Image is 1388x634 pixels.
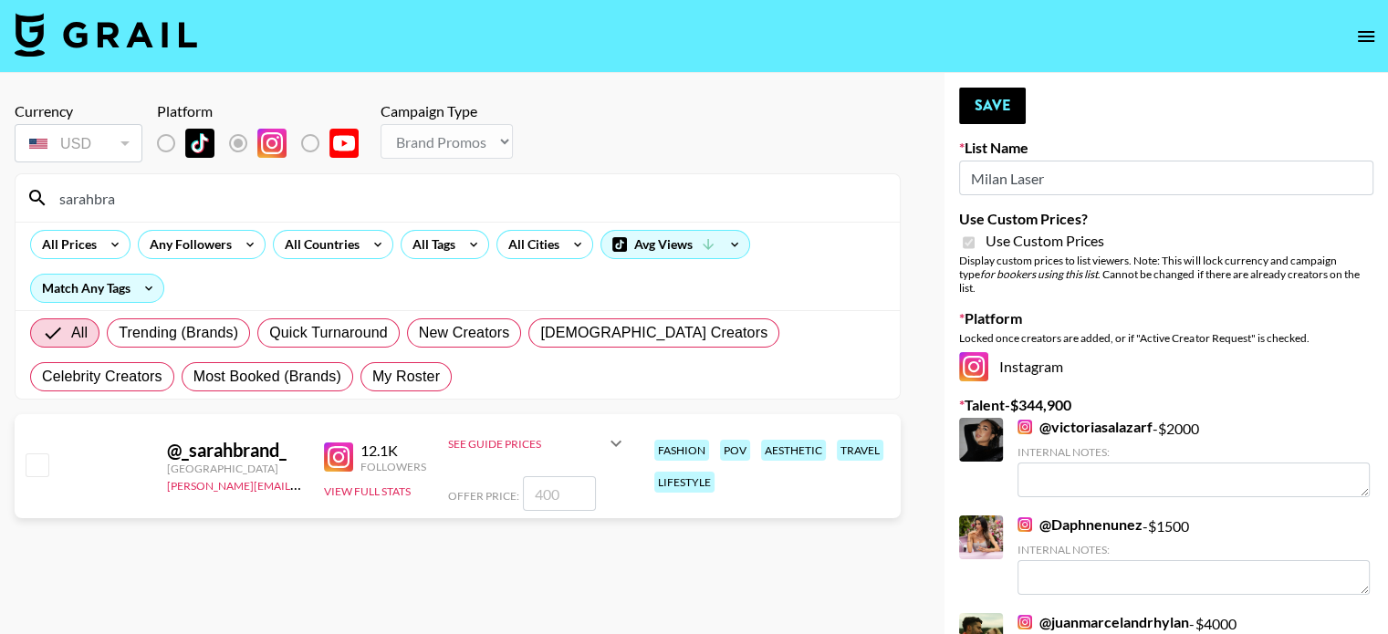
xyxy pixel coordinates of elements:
[157,102,373,120] div: Platform
[119,322,238,344] span: Trending (Brands)
[360,442,426,460] div: 12.1K
[269,322,388,344] span: Quick Turnaround
[185,129,214,158] img: TikTok
[448,421,627,465] div: See Guide Prices
[959,396,1373,414] label: Talent - $ 344,900
[257,129,287,158] img: Instagram
[31,231,100,258] div: All Prices
[1018,517,1032,532] img: Instagram
[959,309,1373,327] label: Platform
[48,183,889,213] input: Search by User Name
[959,88,1026,124] button: Save
[15,13,197,57] img: Grail Talent
[1018,615,1032,629] img: Instagram
[419,322,510,344] span: New Creators
[18,128,139,160] div: USD
[381,102,513,120] div: Campaign Type
[360,460,426,473] div: Followers
[274,231,363,258] div: All Countries
[31,275,163,302] div: Match Any Tags
[959,352,988,381] img: Instagram
[448,437,605,451] div: See Guide Prices
[1018,420,1032,434] img: Instagram
[448,489,519,503] span: Offer Price:
[837,440,883,461] div: travel
[720,440,750,461] div: pov
[980,267,1098,281] em: for bookers using this list
[654,472,715,493] div: lifestyle
[1018,543,1370,556] div: Internal Notes:
[959,352,1373,381] div: Instagram
[193,366,341,388] span: Most Booked (Brands)
[157,124,373,162] div: List locked to Instagram.
[167,462,302,475] div: [GEOGRAPHIC_DATA]
[372,366,440,388] span: My Roster
[959,139,1373,157] label: List Name
[15,102,142,120] div: Currency
[1018,515,1143,534] a: @Daphnenunez
[497,231,563,258] div: All Cities
[167,475,524,493] a: [PERSON_NAME][EMAIL_ADDRESS][PERSON_NAME][DOMAIN_NAME]
[15,120,142,166] div: Currency is locked to USD
[986,232,1104,250] span: Use Custom Prices
[1018,515,1370,595] div: - $ 1500
[324,442,353,472] img: Instagram
[324,484,411,498] button: View Full Stats
[71,322,88,344] span: All
[402,231,459,258] div: All Tags
[540,322,767,344] span: [DEMOGRAPHIC_DATA] Creators
[959,254,1373,295] div: Display custom prices to list viewers. Note: This will lock currency and campaign type . Cannot b...
[1018,418,1370,497] div: - $ 2000
[167,439,302,462] div: @ _sarahbrand_
[761,440,826,461] div: aesthetic
[139,231,235,258] div: Any Followers
[329,129,359,158] img: YouTube
[654,440,709,461] div: fashion
[1018,613,1189,631] a: @juanmarcelandrhylan
[959,210,1373,228] label: Use Custom Prices?
[601,231,749,258] div: Avg Views
[523,476,596,511] input: 400
[1018,418,1153,436] a: @victoriasalazarf
[1348,18,1384,55] button: open drawer
[42,366,162,388] span: Celebrity Creators
[959,331,1373,345] div: Locked once creators are added, or if "Active Creator Request" is checked.
[1018,445,1370,459] div: Internal Notes:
